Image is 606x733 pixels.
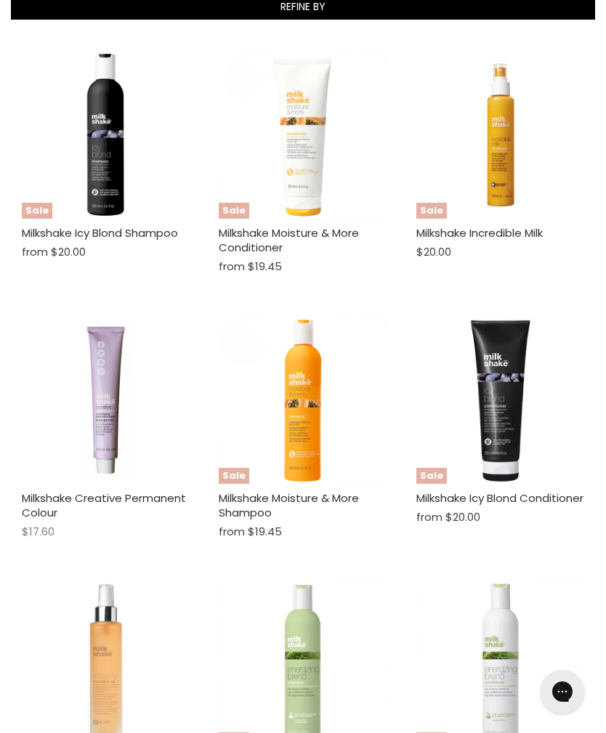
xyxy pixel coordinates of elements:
span: $20.00 [416,244,451,259]
a: Milkshake Icy Blond Conditioner Milkshake Icy Blond Conditioner Sale [416,316,584,484]
span: Sale [219,468,249,485]
span: $19.45 [248,524,282,539]
a: Milkshake Incredible Milk [416,225,543,240]
span: from [22,244,48,259]
a: Milkshake Icy Blond Shampoo [22,225,178,240]
span: Sale [219,203,249,219]
img: Milkshake Moisture & More Shampoo [219,316,387,484]
span: Sale [416,203,447,219]
span: $17.60 [22,524,54,539]
a: Milkshake Moisture & More Conditioner [219,225,359,255]
span: from [416,509,443,525]
iframe: Gorgias live chat messenger [533,665,591,718]
img: Milkshake Creative Permanent Colour [22,316,190,484]
span: Sale [416,468,447,485]
a: Milkshake Moisture & More Shampoo Milkshake Moisture & More Shampoo Sale [219,316,387,484]
a: Milkshake Icy Blond Shampoo Milkshake Icy Blond Shampoo Sale [22,51,190,219]
span: Sale [22,203,52,219]
a: Milkshake Creative Permanent Colour [22,490,186,520]
a: Milkshake Incredible Milk Sale [416,51,584,219]
span: from [219,524,245,539]
img: Milkshake Icy Blond Shampoo [22,51,190,219]
img: Milkshake Incredible Milk [416,51,584,219]
span: from [219,259,245,274]
a: Milkshake Icy Blond Conditioner [416,490,583,506]
span: $20.00 [51,244,86,259]
span: $20.00 [445,509,480,525]
span: $19.45 [248,259,282,274]
img: Milkshake Moisture & More Conditioner [219,51,387,219]
a: Milkshake Moisture & More Shampoo [219,490,359,520]
a: Milkshake Moisture & More Conditioner Milkshake Moisture & More Conditioner Sale [219,51,387,219]
img: Milkshake Icy Blond Conditioner [416,316,584,484]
